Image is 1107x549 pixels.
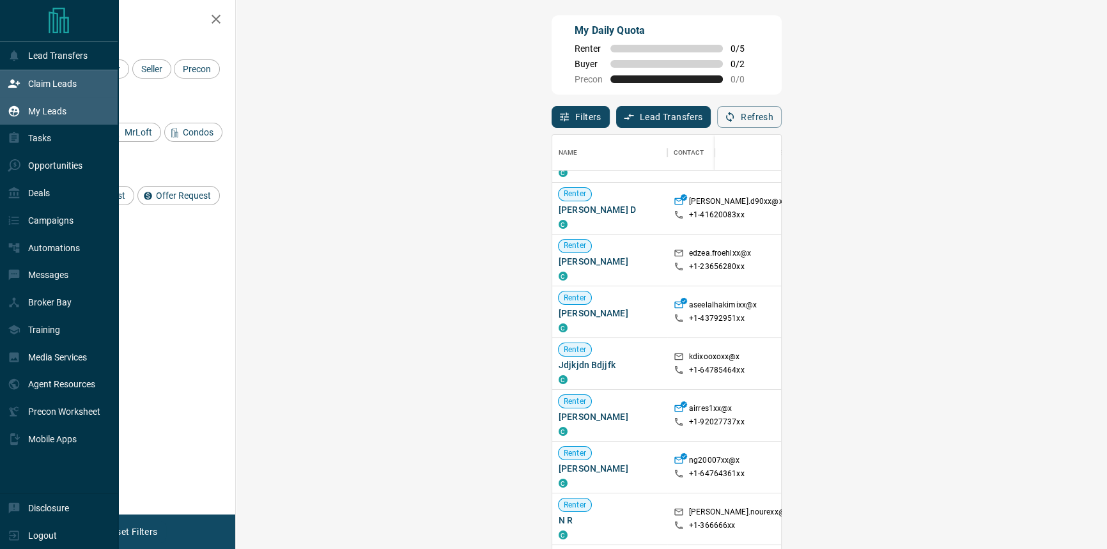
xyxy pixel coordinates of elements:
[552,135,667,171] div: Name
[559,463,661,476] span: [PERSON_NAME]
[178,64,215,74] span: Precon
[559,410,661,423] span: [PERSON_NAME]
[559,255,661,268] span: [PERSON_NAME]
[689,365,745,376] p: +1- 64785464xx
[559,479,568,488] div: condos.ca
[559,220,568,229] div: condos.ca
[137,64,167,74] span: Seller
[559,428,568,437] div: condos.ca
[559,514,661,527] span: N R
[689,455,739,468] p: ng20007xx@x
[41,13,222,28] h2: Filters
[689,300,757,313] p: aseelalhakimixx@x
[132,59,171,79] div: Seller
[559,375,568,384] div: condos.ca
[689,417,745,428] p: +1- 92027737xx
[559,189,591,200] span: Renter
[731,59,759,69] span: 0 / 2
[164,123,222,142] div: Condos
[575,74,603,84] span: Precon
[97,521,166,543] button: Reset Filters
[559,241,591,252] span: Renter
[689,210,745,220] p: +1- 41620083xx
[106,123,161,142] div: MrLoft
[689,196,783,210] p: [PERSON_NAME].d90xx@x
[689,403,732,417] p: airres1xx@x
[575,59,603,69] span: Buyer
[575,23,759,38] p: My Daily Quota
[137,186,220,205] div: Offer Request
[689,352,740,365] p: kdixooxoxx@x
[559,500,591,511] span: Renter
[717,106,782,128] button: Refresh
[559,323,568,332] div: condos.ca
[552,106,610,128] button: Filters
[689,261,745,272] p: +1- 23656280xx
[559,272,568,281] div: condos.ca
[559,293,591,304] span: Renter
[151,190,215,201] span: Offer Request
[575,43,603,54] span: Renter
[559,396,591,407] span: Renter
[689,248,751,261] p: edzea.froehlxx@x
[731,74,759,84] span: 0 / 0
[559,307,661,320] span: [PERSON_NAME]
[559,359,661,371] span: Jdjkjdn Bdjjfk
[731,43,759,54] span: 0 / 5
[559,135,578,171] div: Name
[689,313,745,324] p: +1- 43792951xx
[174,59,220,79] div: Precon
[616,106,711,128] button: Lead Transfers
[689,469,745,480] p: +1- 64764361xx
[559,531,568,540] div: condos.ca
[689,521,735,532] p: +1- 366666xx
[178,127,218,137] span: Condos
[559,203,661,216] span: [PERSON_NAME] D
[674,135,704,171] div: Contact
[689,507,789,520] p: [PERSON_NAME].nourexx@x
[559,448,591,459] span: Renter
[120,127,157,137] span: MrLoft
[559,344,591,355] span: Renter
[559,168,568,177] div: condos.ca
